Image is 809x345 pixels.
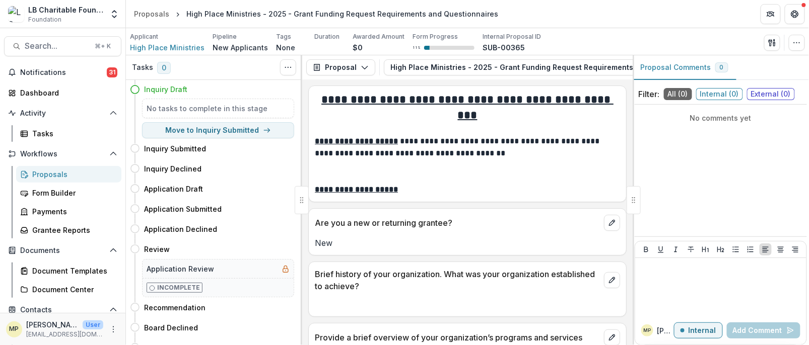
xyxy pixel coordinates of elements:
[657,325,674,336] p: [PERSON_NAME]
[107,4,121,24] button: Open entity switcher
[147,103,290,114] h5: No tasks to complete in this stage
[213,42,268,53] p: New Applicants
[306,59,375,75] button: Proposal
[4,36,121,56] button: Search...
[280,59,296,75] button: Toggle View Cancelled Tasks
[20,88,113,98] div: Dashboard
[720,64,724,71] span: 0
[10,326,19,332] div: Marietta Pugal
[353,32,404,41] p: Awarded Amount
[315,237,620,249] p: New
[4,84,121,101] a: Dashboard
[664,88,692,100] span: All ( 0 )
[16,125,121,142] a: Tasks
[130,32,158,41] p: Applicant
[144,224,217,234] h4: Application Declined
[276,32,291,41] p: Tags
[107,67,117,77] span: 31
[32,206,113,217] div: Payments
[604,215,620,231] button: edit
[413,32,458,41] p: Form Progress
[315,268,600,292] p: Brief history of your organization. What was your organization established to achieve?
[644,328,651,333] div: Marietta Pugal
[639,88,660,100] p: Filter:
[353,42,363,53] p: $0
[16,263,121,279] a: Document Templates
[700,243,712,255] button: Heading 1
[186,9,498,19] div: High Place Ministries - 2025 - Grant Funding Request Requirements and Questionnaires
[144,184,203,194] h4: Application Draft
[761,4,781,24] button: Partners
[130,7,173,21] a: Proposals
[760,243,772,255] button: Align Left
[483,32,541,41] p: Internal Proposal ID
[413,44,420,51] p: 11 %
[130,7,502,21] nav: breadcrumb
[157,62,171,74] span: 0
[4,105,121,121] button: Open Activity
[16,222,121,238] a: Grantee Reports
[4,146,121,162] button: Open Workflows
[16,281,121,298] a: Document Center
[20,246,105,255] span: Documents
[727,322,800,338] button: Add Comment
[32,284,113,295] div: Document Center
[93,41,113,52] div: ⌘ + K
[4,64,121,80] button: Notifications31
[25,41,89,51] span: Search...
[20,150,105,158] span: Workflows
[745,243,757,255] button: Ordered List
[384,59,736,75] button: High Place Ministries - 2025 - Grant Funding Request Requirements and Questionnaires
[28,5,103,15] div: LB Charitable Foundation
[26,330,103,339] p: [EMAIL_ADDRESS][DOMAIN_NAME]
[32,266,113,276] div: Document Templates
[639,113,803,123] p: No comments yet
[314,32,340,41] p: Duration
[640,243,652,255] button: Bold
[4,302,121,318] button: Open Contacts
[32,188,113,198] div: Form Builder
[315,217,600,229] p: Are you a new or returning grantee?
[315,331,600,343] p: Provide a brief overview of your organization’s programs and services
[32,169,113,180] div: Proposals
[775,243,787,255] button: Align Center
[4,242,121,258] button: Open Documents
[144,322,198,333] h4: Board Declined
[785,4,805,24] button: Get Help
[633,55,736,80] button: Proposal Comments
[696,88,743,100] span: Internal ( 0 )
[20,68,107,77] span: Notifications
[16,166,121,183] a: Proposals
[20,109,105,118] span: Activity
[655,243,667,255] button: Underline
[147,264,214,274] h5: Application Review
[213,32,237,41] p: Pipeline
[157,283,200,292] p: Incomplete
[132,63,153,72] h3: Tasks
[130,42,205,53] a: High Place Ministries
[144,163,201,174] h4: Inquiry Declined
[142,122,294,138] button: Move to Inquiry Submitted
[144,204,222,214] h4: Application Submitted
[144,244,170,254] h4: Review
[16,185,121,201] a: Form Builder
[689,326,716,335] p: Internal
[8,6,24,22] img: LB Charitable Foundation
[83,320,103,329] p: User
[134,9,169,19] div: Proposals
[26,319,79,330] p: [PERSON_NAME]
[747,88,795,100] span: External ( 0 )
[730,243,742,255] button: Bullet List
[670,243,682,255] button: Italicize
[604,272,620,288] button: edit
[32,128,113,139] div: Tasks
[144,84,187,95] h4: Inquiry Draft
[107,323,119,335] button: More
[144,302,206,313] h4: Recommendation
[789,243,801,255] button: Align Right
[715,243,727,255] button: Heading 2
[20,306,105,314] span: Contacts
[16,203,121,220] a: Payments
[28,15,61,24] span: Foundation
